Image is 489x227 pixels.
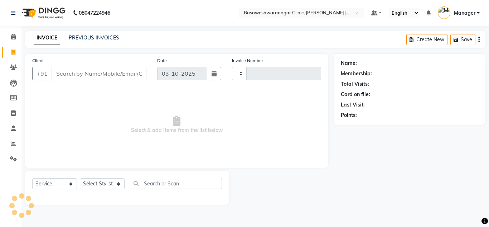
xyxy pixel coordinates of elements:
[341,70,372,77] div: Membership:
[69,34,119,41] a: PREVIOUS INVOICES
[438,6,450,19] img: Manager
[34,32,60,44] a: INVOICE
[341,80,369,88] div: Total Visits:
[157,57,167,64] label: Date
[341,112,357,119] div: Points:
[406,34,447,45] button: Create New
[79,3,110,23] b: 08047224946
[32,57,44,64] label: Client
[130,178,222,189] input: Search or Scan
[52,67,146,80] input: Search by Name/Mobile/Email/Code
[18,3,67,23] img: logo
[232,57,263,64] label: Invoice Number
[454,9,475,17] span: Manager
[32,89,321,161] span: Select & add items from the list below
[450,34,475,45] button: Save
[341,101,365,109] div: Last Visit:
[341,91,370,98] div: Card on file:
[32,67,52,80] button: +91
[341,60,357,67] div: Name:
